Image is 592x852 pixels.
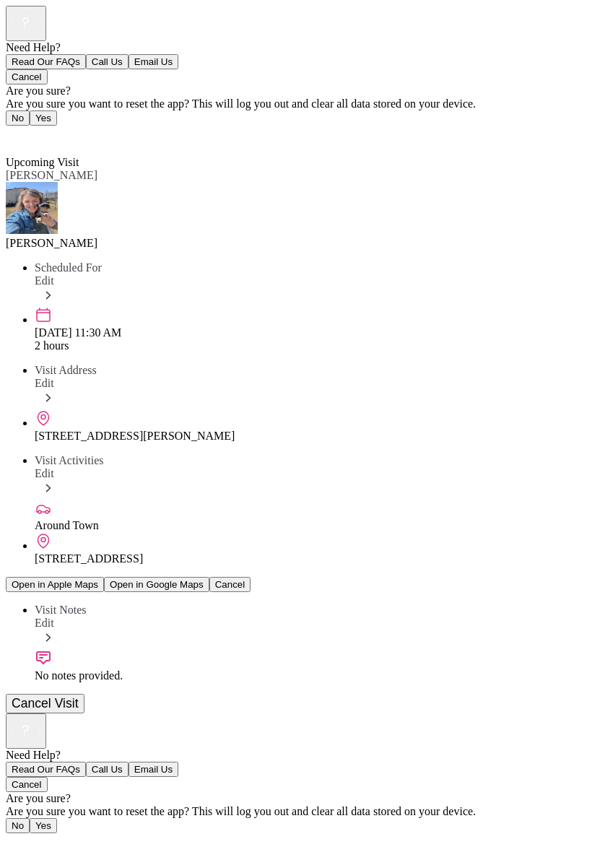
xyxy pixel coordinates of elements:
[30,110,57,126] button: Yes
[35,326,586,339] div: [DATE] 11:30 AM
[6,182,58,234] img: avatar
[6,777,48,792] button: Cancel
[35,364,97,376] span: Visit Address
[35,274,54,287] span: Edit
[104,577,209,592] button: Open in Google Maps
[6,694,84,713] button: Cancel Visit
[6,69,48,84] button: Cancel
[6,762,86,777] button: Read Our FAQs
[6,54,86,69] button: Read Our FAQs
[35,604,86,616] span: Visit Notes
[129,762,178,777] button: Email Us
[209,577,251,592] button: Cancel
[6,805,586,818] div: Are you sure you want to reset the app? This will log you out and clear all data stored on your d...
[6,97,586,110] div: Are you sure you want to reset the app? This will log you out and clear all data stored on your d...
[35,552,586,565] div: [STREET_ADDRESS]
[35,261,102,274] span: Scheduled For
[6,84,586,97] div: Are you sure?
[6,792,586,805] div: Are you sure?
[86,54,129,69] button: Call Us
[35,377,54,389] span: Edit
[35,430,586,443] div: [STREET_ADDRESS][PERSON_NAME]
[6,838,38,850] a: Back
[35,339,586,352] div: 2 hours
[6,110,30,126] button: No
[35,467,54,479] span: Edit
[86,762,129,777] button: Call Us
[14,130,38,142] span: Back
[6,818,30,833] button: No
[14,838,38,850] span: Back
[35,669,586,682] div: No notes provided.
[35,454,103,466] span: Visit Activities
[6,749,586,762] div: Need Help?
[6,156,79,168] span: Upcoming Visit
[6,169,97,181] span: [PERSON_NAME]
[35,519,586,532] div: Around Town
[6,577,104,592] button: Open in Apple Maps
[129,54,178,69] button: Email Us
[35,617,54,629] span: Edit
[6,237,586,250] div: [PERSON_NAME]
[6,130,38,142] a: Back
[6,41,586,54] div: Need Help?
[30,818,57,833] button: Yes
